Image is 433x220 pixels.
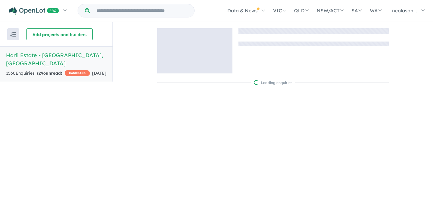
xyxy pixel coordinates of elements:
img: Openlot PRO Logo White [9,7,59,15]
span: [DATE] [92,70,106,76]
div: Loading enquiries [254,80,292,86]
button: Add projects and builders [26,28,93,40]
input: Try estate name, suburb, builder or developer [91,4,193,17]
span: CASHBACK [65,70,90,76]
span: ncolasan... [392,8,417,14]
img: sort.svg [10,32,16,37]
div: 1560 Enquir ies [6,70,90,77]
span: 296 [38,70,46,76]
h5: Harli Estate - [GEOGRAPHIC_DATA] , [GEOGRAPHIC_DATA] [6,51,106,67]
strong: ( unread) [37,70,62,76]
